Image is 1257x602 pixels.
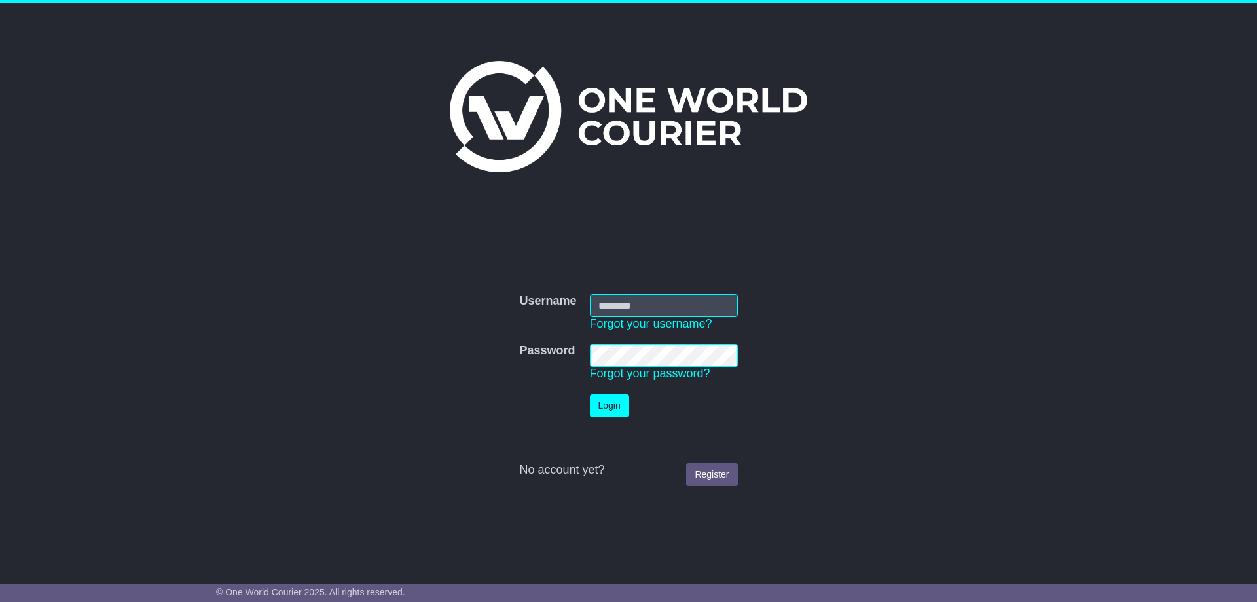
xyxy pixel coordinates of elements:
label: Username [519,294,576,309]
a: Forgot your password? [590,367,710,380]
div: No account yet? [519,463,737,478]
a: Forgot your username? [590,317,712,330]
span: © One World Courier 2025. All rights reserved. [216,587,405,597]
label: Password [519,344,575,358]
img: One World [450,61,807,172]
button: Login [590,394,629,417]
a: Register [686,463,737,486]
